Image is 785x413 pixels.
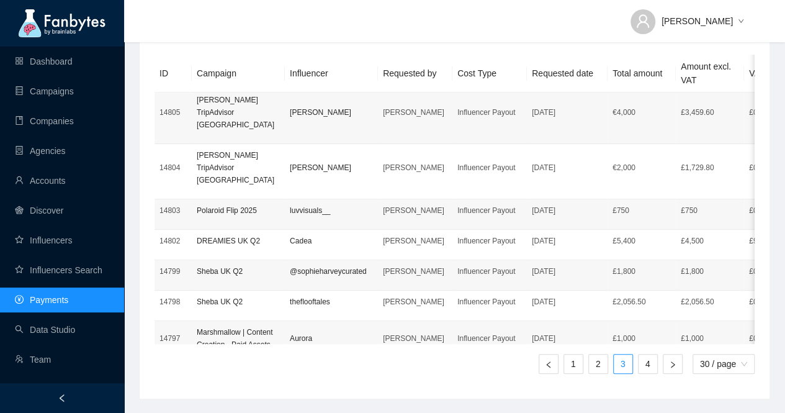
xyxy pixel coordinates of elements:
p: @sophieharveycurated [290,265,373,278]
p: [PERSON_NAME] [383,296,447,308]
p: Influencer Payout [457,332,522,345]
p: Sheba UK Q2 [197,265,280,278]
a: 3 [614,355,632,373]
p: [DATE] [532,161,603,174]
span: down [738,18,744,25]
p: Cadea [290,235,373,247]
th: ID [155,55,192,93]
a: 2 [589,355,608,373]
p: Influencer Payout [457,296,522,308]
p: [PERSON_NAME] [383,332,447,345]
p: 14805 [159,106,187,119]
th: Campaign [192,55,285,93]
a: starInfluencers [15,235,72,245]
p: [DATE] [532,235,603,247]
p: 14799 [159,265,187,278]
p: Marshmallow | Content Creation - Paid Assets [197,326,280,351]
a: pay-circlePayments [15,295,68,305]
p: Influencer Payout [457,265,522,278]
a: radar-chartDiscover [15,206,63,216]
p: £750 [681,204,739,217]
div: Page Size [693,354,755,374]
p: £2,056.50 [681,296,739,308]
span: 30 / page [700,355,747,373]
p: Polaroid Flip 2025 [197,204,280,217]
a: searchData Studio [15,325,75,335]
p: 14797 [159,332,187,345]
p: theflooftales [290,296,373,308]
li: 3 [613,354,633,374]
p: 14804 [159,161,187,174]
p: [PERSON_NAME] [383,265,447,278]
span: user [635,14,650,29]
a: containerAgencies [15,146,66,156]
button: left [539,354,558,374]
p: 14798 [159,296,187,308]
th: Amount excl. VAT [676,55,744,93]
p: [PERSON_NAME] [383,106,447,119]
p: [DATE] [532,332,603,345]
a: starInfluencers Search [15,265,102,275]
p: £ 750 [612,204,671,217]
p: £ 5,400 [612,235,671,247]
p: [PERSON_NAME] TripAdvisor [GEOGRAPHIC_DATA] [197,149,280,186]
p: € 4,000 [612,106,671,119]
li: Next Page [663,354,683,374]
p: £ 1,000 [612,332,671,345]
a: databaseCampaigns [15,86,74,96]
a: userAccounts [15,176,66,186]
p: £3,459.60 [681,106,739,119]
p: Influencer Payout [457,235,522,247]
p: £1,000 [681,332,739,345]
span: [PERSON_NAME] [662,14,733,28]
p: [DATE] [532,106,603,119]
button: [PERSON_NAME]down [621,6,754,26]
p: £ 2,056.50 [612,296,671,308]
th: Total amount [608,55,676,93]
p: £ 1,800 [612,265,671,278]
p: Influencer Payout [457,204,522,217]
li: 4 [638,354,658,374]
p: DREAMIES UK Q2 [197,235,280,247]
span: right [669,361,676,368]
p: [PERSON_NAME] [290,161,373,174]
p: [PERSON_NAME] [290,106,373,119]
li: 1 [563,354,583,374]
p: luvvisuals__ [290,204,373,217]
th: Requested date [527,55,608,93]
p: [PERSON_NAME] [383,204,447,217]
p: [DATE] [532,265,603,278]
p: € 2,000 [612,161,671,174]
p: £1,800 [681,265,739,278]
p: [DATE] [532,296,603,308]
p: £1,729.80 [681,161,739,174]
p: Aurora [290,332,373,345]
p: £4,500 [681,235,739,247]
p: [PERSON_NAME] [383,235,447,247]
p: 14802 [159,235,187,247]
p: Influencer Payout [457,161,522,174]
p: Influencer Payout [457,106,522,119]
a: appstoreDashboard [15,57,73,66]
p: [PERSON_NAME] [383,161,447,174]
th: Requested by [378,55,452,93]
li: Previous Page [539,354,558,374]
p: Sheba UK Q2 [197,296,280,308]
li: 2 [588,354,608,374]
a: 1 [564,355,583,373]
button: right [663,354,683,374]
p: [PERSON_NAME] TripAdvisor [GEOGRAPHIC_DATA] [197,94,280,131]
th: Influencer [285,55,378,93]
a: usergroup-addTeam [15,355,51,365]
a: bookCompanies [15,116,74,126]
th: Cost Type [452,55,527,93]
p: [DATE] [532,204,603,217]
span: left [545,361,552,368]
span: left [58,394,66,402]
p: 14803 [159,204,187,217]
a: 4 [639,355,657,373]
